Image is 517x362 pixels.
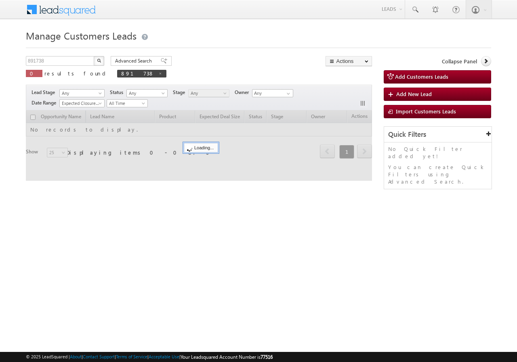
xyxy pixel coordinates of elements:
[115,57,154,65] span: Advanced Search
[110,89,126,96] span: Status
[116,354,147,359] a: Terms of Service
[70,354,82,359] a: About
[126,89,168,97] a: Any
[189,90,227,97] span: Any
[384,127,492,142] div: Quick Filters
[60,90,102,97] span: Any
[252,89,293,97] input: Type to Search
[184,143,218,153] div: Loading...
[326,56,372,66] button: Actions
[26,29,137,42] span: Manage Customers Leads
[32,89,58,96] span: Lead Stage
[188,89,229,97] a: Any
[121,70,154,77] span: 891738
[173,89,188,96] span: Stage
[396,90,432,97] span: Add New Lead
[59,99,105,107] a: Expected Closure Date
[26,353,273,361] span: © 2025 LeadSquared | | | | |
[44,70,109,77] span: results found
[107,100,145,107] span: All Time
[235,89,252,96] span: Owner
[181,354,273,360] span: Your Leadsquared Account Number is
[395,73,448,80] span: Add Customers Leads
[149,354,179,359] a: Acceptable Use
[442,58,477,65] span: Collapse Panel
[396,108,456,115] span: Import Customers Leads
[59,89,105,97] a: Any
[261,354,273,360] span: 77516
[30,70,38,77] span: 0
[97,59,101,63] img: Search
[60,100,102,107] span: Expected Closure Date
[83,354,115,359] a: Contact Support
[282,90,292,98] a: Show All Items
[107,99,148,107] a: All Time
[127,90,165,97] span: Any
[388,145,488,160] p: No Quick Filter added yet!
[32,99,59,107] span: Date Range
[388,163,488,185] p: You can create Quick Filters using Advanced Search.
